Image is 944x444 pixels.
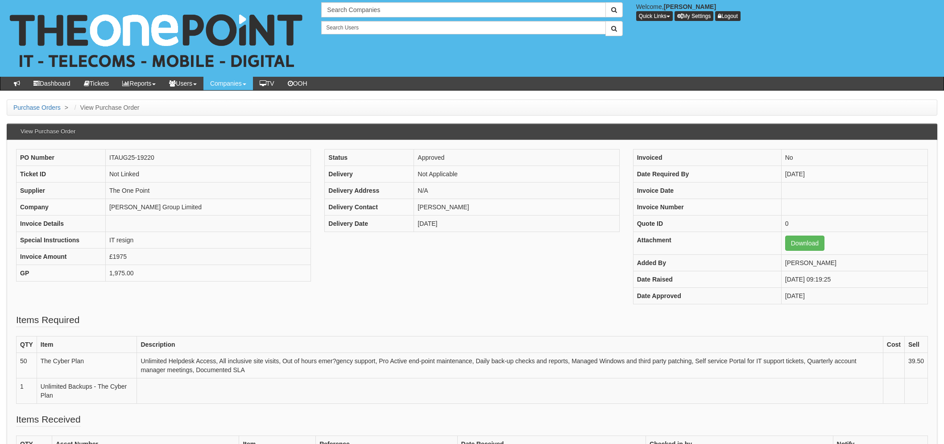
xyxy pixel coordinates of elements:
[781,215,927,232] td: 0
[106,248,311,265] td: £1975
[37,336,137,353] th: Item
[781,287,927,304] td: [DATE]
[633,199,781,215] th: Invoice Number
[137,336,883,353] th: Description
[633,271,781,287] th: Date Raised
[17,378,37,403] td: 1
[325,149,414,166] th: Status
[16,124,80,139] h3: View Purchase Order
[325,166,414,182] th: Delivery
[77,77,116,90] a: Tickets
[414,215,619,232] td: [DATE]
[781,271,927,287] td: [DATE] 09:19:25
[321,2,605,17] input: Search Companies
[785,236,824,251] a: Download
[106,182,311,199] td: The One Point
[633,254,781,271] th: Added By
[17,232,106,248] th: Special Instructions
[633,215,781,232] th: Quote ID
[633,166,781,182] th: Date Required By
[27,77,77,90] a: Dashboard
[904,336,927,353] th: Sell
[715,11,741,21] a: Logout
[37,353,137,378] td: The Cyber Plan
[414,149,619,166] td: Approved
[675,11,714,21] a: My Settings
[633,287,781,304] th: Date Approved
[106,265,311,281] td: 1,975.00
[72,103,140,112] li: View Purchase Order
[633,149,781,166] th: Invoiced
[162,77,203,90] a: Users
[325,199,414,215] th: Delivery Contact
[17,248,106,265] th: Invoice Amount
[414,166,619,182] td: Not Applicable
[414,199,619,215] td: [PERSON_NAME]
[664,3,716,10] b: [PERSON_NAME]
[16,413,81,427] legend: Items Received
[13,104,61,111] a: Purchase Orders
[17,336,37,353] th: QTY
[17,215,106,232] th: Invoice Details
[137,353,883,378] td: Unlimited Helpdesk Access, All inclusive site visits, Out of hours emer?gency support, Pro Active...
[106,199,311,215] td: [PERSON_NAME] Group Limited
[17,353,37,378] td: 50
[781,149,927,166] td: No
[904,353,927,378] td: 39.50
[17,182,106,199] th: Supplier
[281,77,314,90] a: OOH
[16,313,79,327] legend: Items Required
[62,104,70,111] span: >
[325,182,414,199] th: Delivery Address
[321,21,605,34] input: Search Users
[203,77,253,90] a: Companies
[629,2,944,21] div: Welcome,
[116,77,162,90] a: Reports
[781,254,927,271] td: [PERSON_NAME]
[37,378,137,403] td: Unlimited Backups - The Cyber Plan
[106,232,311,248] td: IT resign
[325,215,414,232] th: Delivery Date
[633,232,781,254] th: Attachment
[633,182,781,199] th: Invoice Date
[253,77,281,90] a: TV
[17,199,106,215] th: Company
[17,149,106,166] th: PO Number
[781,166,927,182] td: [DATE]
[17,166,106,182] th: Ticket ID
[414,182,619,199] td: N/A
[636,11,673,21] button: Quick Links
[883,336,904,353] th: Cost
[106,166,311,182] td: Not Linked
[17,265,106,281] th: GP
[106,149,311,166] td: ITAUG25-19220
